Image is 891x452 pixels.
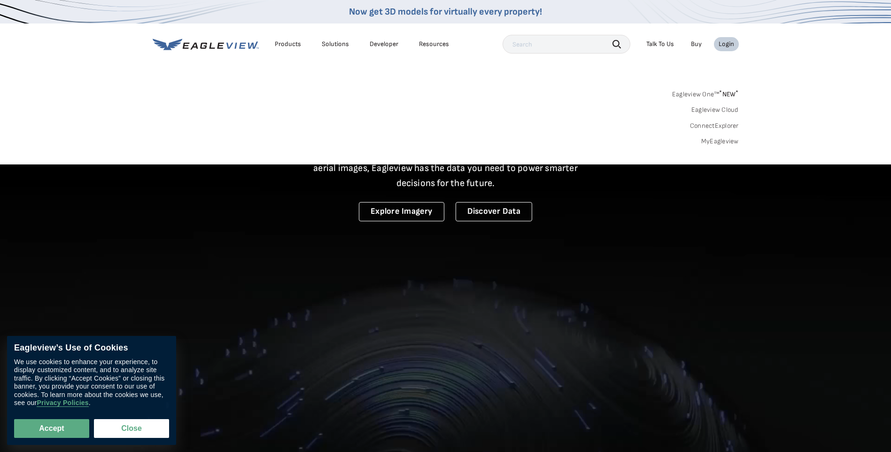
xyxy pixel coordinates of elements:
button: Accept [14,419,89,438]
div: Talk To Us [646,40,674,48]
div: Solutions [322,40,349,48]
div: We use cookies to enhance your experience, to display customized content, and to analyze site tra... [14,358,169,407]
a: Explore Imagery [359,202,444,221]
a: Privacy Policies [37,399,88,407]
a: MyEagleview [701,137,739,146]
a: Eagleview One™*NEW* [672,87,739,98]
span: NEW [719,90,738,98]
a: Discover Data [456,202,532,221]
div: Eagleview’s Use of Cookies [14,343,169,353]
a: Buy [691,40,702,48]
input: Search [503,35,630,54]
div: Products [275,40,301,48]
a: Eagleview Cloud [691,106,739,114]
p: A new era starts here. Built on more than 3.5 billion high-resolution aerial images, Eagleview ha... [302,146,589,191]
div: Resources [419,40,449,48]
a: ConnectExplorer [690,122,739,130]
a: Developer [370,40,398,48]
button: Close [94,419,169,438]
div: Login [719,40,734,48]
a: Now get 3D models for virtually every property! [349,6,542,17]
